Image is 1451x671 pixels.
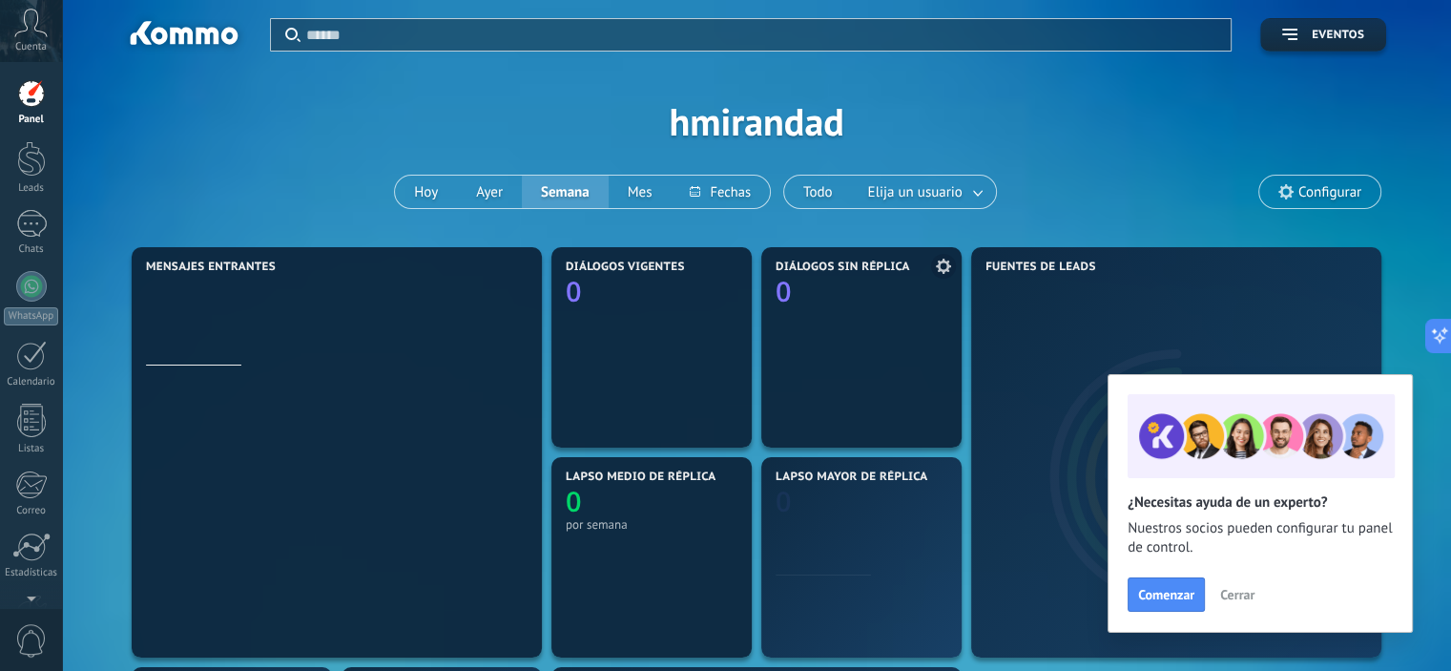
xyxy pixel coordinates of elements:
div: WhatsApp [4,307,58,325]
text: 0 [566,273,582,310]
div: Leads [4,182,59,195]
span: Cerrar [1220,588,1254,601]
span: Nuestros socios pueden configurar tu panel de control. [1128,519,1393,557]
button: Hoy [395,176,457,208]
div: Calendario [4,376,59,388]
button: Eventos [1260,18,1386,52]
div: Correo [4,505,59,517]
span: Fuentes de leads [985,261,1096,274]
h2: ¿Necesitas ayuda de un experto? [1128,493,1393,512]
span: Comenzar [1138,588,1194,601]
button: Elija un usuario [852,176,996,208]
div: Chats [4,243,59,256]
span: Diálogos sin réplica [776,261,910,274]
span: Elija un usuario [864,179,966,205]
span: Lapso medio de réplica [566,471,716,484]
button: Fechas [671,176,769,208]
text: 0 [776,273,792,310]
div: por semana [566,517,737,532]
span: Configurar [1298,184,1361,200]
button: Ayer [457,176,522,208]
span: Lapso mayor de réplica [776,471,927,484]
span: Mensajes entrantes [146,261,276,274]
div: Listas [4,443,59,455]
span: Diálogos vigentes [566,261,685,274]
button: Semana [522,176,609,208]
div: Panel [4,114,59,126]
button: Mes [609,176,672,208]
div: Estadísticas [4,567,59,579]
text: 0 [776,483,792,520]
button: Comenzar [1128,577,1205,612]
span: Cuenta [15,41,47,53]
button: Todo [784,176,852,208]
span: Eventos [1312,29,1364,42]
button: Cerrar [1212,580,1263,609]
text: 0 [566,483,582,520]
